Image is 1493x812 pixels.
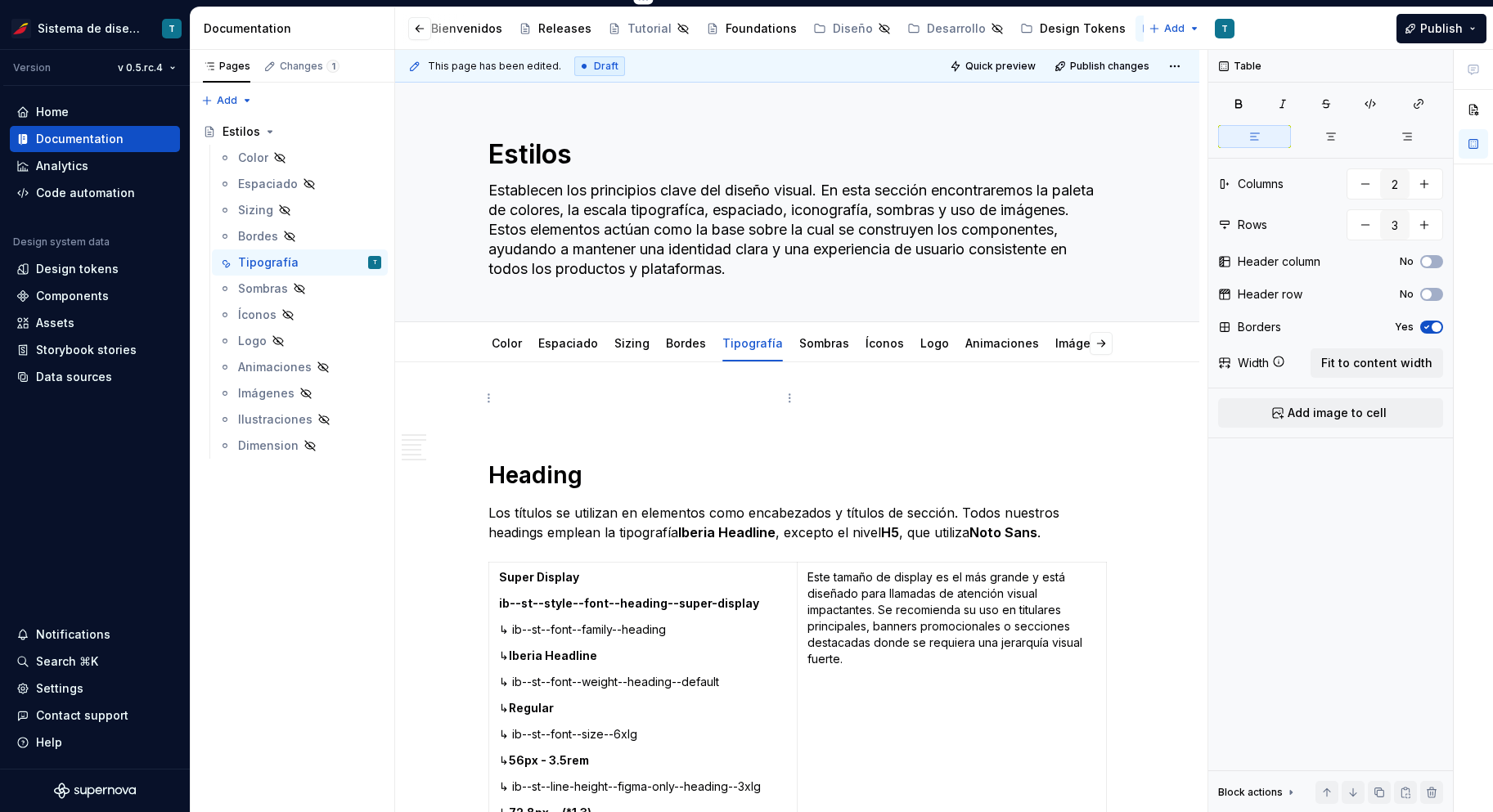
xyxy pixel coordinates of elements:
[212,249,388,276] a: TipografíaT
[509,753,589,767] strong: 56px - 3.5rem
[1040,20,1126,37] div: Design Tokens
[13,236,110,249] div: Design system data
[10,99,180,125] a: Home
[485,135,1104,174] textarea: Estilos
[238,333,267,349] div: Logo
[1164,22,1185,35] span: Add
[1055,336,1112,350] a: Imágenes
[212,145,388,171] a: Color
[212,276,388,302] a: Sombras
[203,60,250,73] div: Pages
[509,701,554,715] strong: Regular
[499,596,759,610] strong: ib--st--style--font--heading--super-display
[699,16,803,42] a: Foundations
[499,726,788,742] p: ↳ ib--st--font--size--6xlg
[1395,321,1414,334] label: Yes
[405,12,1140,45] div: Page tree
[1238,355,1269,371] div: Width
[238,228,278,244] div: Bordes
[196,119,388,145] a: Estilos
[833,20,873,37] div: Diseño
[666,336,706,350] a: Bordes
[110,56,183,79] button: v 0.5.rc.4
[10,153,180,179] a: Analytics
[238,307,277,323] div: Íconos
[1144,17,1205,40] button: Add
[492,336,522,350] a: Color
[238,176,298,192] div: Espaciado
[1420,20,1463,37] span: Publish
[10,702,180,729] button: Contact support
[238,437,299,454] div: Dimension
[217,94,237,107] span: Add
[10,126,180,152] a: Documentation
[10,621,180,648] button: Notifications
[373,254,377,271] div: T
[36,707,128,724] div: Contact support
[965,60,1036,73] span: Quick preview
[1396,14,1486,43] button: Publish
[1050,55,1157,78] button: Publish changes
[807,569,1096,667] p: Este tamaño de display es el más grande y está diseñado para llamadas de atención visual impactan...
[608,325,656,360] div: Sizing
[716,325,789,360] div: Tipografía
[499,674,788,690] p: ↳ ib--st--font--weight--heading--default
[36,626,110,643] div: Notifications
[169,22,175,35] div: T
[196,119,388,459] div: Page tree
[280,60,340,73] div: Changes
[914,325,956,360] div: Logo
[223,123,260,140] div: Estilos
[965,336,1039,350] a: Animaciones
[859,325,911,360] div: Íconos
[1218,398,1443,428] button: Add image to cell
[238,359,312,375] div: Animaciones
[238,385,295,402] div: Imágenes
[212,171,388,197] a: Espaciado
[807,16,897,42] a: Diseño
[36,342,137,358] div: Storybook stories
[10,364,180,390] a: Data sources
[499,752,788,769] p: ↳
[238,254,299,271] div: Tipografía
[901,16,1010,42] a: Desarrollo
[1070,60,1149,73] span: Publish changes
[10,310,180,336] a: Assets
[54,783,136,799] a: Supernova Logo
[499,700,788,716] p: ↳
[36,185,135,201] div: Code automation
[212,302,388,328] a: Íconos
[499,570,579,584] strong: Super Display
[726,20,797,37] div: Foundations
[488,503,1107,542] p: Los títulos se utilizan en elementos como encabezados y títulos de sección. Todos nuestros headin...
[11,19,31,38] img: 55604660-494d-44a9-beb2-692398e9940a.png
[36,288,109,304] div: Components
[1014,16,1132,42] a: Design Tokens
[1311,348,1443,378] button: Fit to content width
[1238,176,1284,192] div: Columns
[10,648,180,675] button: Search ⌘K
[212,406,388,433] a: Ilustraciones
[866,336,904,350] a: Íconos
[204,20,388,37] div: Documentation
[36,680,83,697] div: Settings
[1135,16,1206,42] a: Estilos
[1321,355,1432,371] span: Fit to content width
[927,20,986,37] div: Desarrollo
[594,60,618,73] span: Draft
[10,283,180,309] a: Components
[722,336,783,350] a: Tipografía
[1400,255,1414,268] label: No
[512,16,598,42] a: Releases
[1288,405,1387,421] span: Add image to cell
[1049,325,1118,360] div: Imágenes
[538,336,598,350] a: Espaciado
[538,20,591,37] div: Releases
[678,524,776,541] strong: Iberia Headline
[920,336,949,350] a: Logo
[1218,781,1297,804] div: Block actions
[36,734,62,751] div: Help
[532,325,605,360] div: Espaciado
[238,150,268,166] div: Color
[1400,288,1414,301] label: No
